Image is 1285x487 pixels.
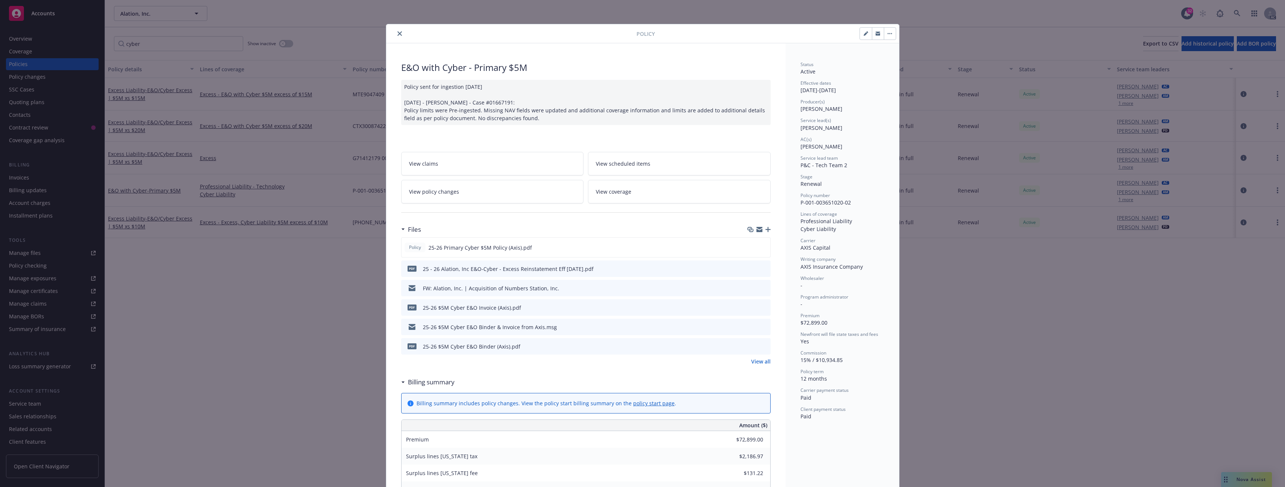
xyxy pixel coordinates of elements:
[801,406,846,412] span: Client payment status
[801,244,830,251] span: AXIS Capital
[801,105,842,112] span: [PERSON_NAME]
[801,80,831,86] span: Effective dates
[801,211,837,217] span: Lines of coverage
[409,160,438,168] span: View claims
[801,192,830,199] span: Policy number
[596,160,650,168] span: View scheduled items
[761,343,768,350] button: preview file
[395,29,404,38] button: close
[408,225,421,234] h3: Files
[409,188,459,196] span: View policy changes
[406,436,429,443] span: Premium
[408,244,422,251] span: Policy
[801,68,815,75] span: Active
[801,356,843,363] span: 15% / $10,934.85
[801,199,851,206] span: P-001-003651020-02
[408,377,455,387] h3: Billing summary
[719,451,768,462] input: 0.00
[801,61,814,68] span: Status
[801,136,812,143] span: AC(s)
[801,338,809,345] span: Yes
[719,468,768,479] input: 0.00
[749,343,755,350] button: download file
[801,350,826,356] span: Commission
[596,188,631,196] span: View coverage
[423,323,557,331] div: 25-26 $5M Cyber E&O Binder & Invoice from Axis.msg
[801,387,849,393] span: Carrier payment status
[423,265,594,273] div: 25 - 26 Alation, Inc E&O-Cyber - Excess Reinstatement Eff [DATE].pdf
[801,294,848,300] span: Program administrator
[801,413,811,420] span: Paid
[801,143,842,150] span: [PERSON_NAME]
[801,394,811,401] span: Paid
[801,155,838,161] span: Service lead team
[406,453,477,460] span: Surplus lines [US_STATE] tax
[408,266,417,271] span: pdf
[408,343,417,349] span: pdf
[408,305,417,310] span: pdf
[761,265,768,273] button: preview file
[401,377,455,387] div: Billing summary
[749,265,755,273] button: download file
[401,152,584,175] a: View claims
[801,162,847,169] span: P&C - Tech Team 2
[637,30,655,38] span: Policy
[749,244,755,252] button: download file
[801,331,878,337] span: Newfront will file state taxes and fees
[749,304,755,312] button: download file
[801,174,812,180] span: Stage
[761,244,767,252] button: preview file
[801,80,884,94] div: [DATE] - [DATE]
[761,304,768,312] button: preview file
[588,180,771,203] a: View coverage
[801,225,884,233] div: Cyber Liability
[801,275,824,281] span: Wholesaler
[801,217,884,225] div: Professional Liability
[423,304,521,312] div: 25-26 $5M Cyber E&O Invoice (Axis).pdf
[761,284,768,292] button: preview file
[801,124,842,131] span: [PERSON_NAME]
[428,244,532,252] span: 25-26 Primary Cyber $5M Policy (Axis).pdf
[588,152,771,175] a: View scheduled items
[401,225,421,234] div: Files
[801,312,820,319] span: Premium
[801,263,863,270] span: AXIS Insurance Company
[801,256,836,262] span: Writing company
[801,237,815,244] span: Carrier
[801,319,827,326] span: $72,899.00
[423,284,559,292] div: FW: Alation, Inc. | Acquisition of Numbers Station, Inc.
[761,323,768,331] button: preview file
[401,80,771,125] div: Policy sent for ingestion [DATE] [DATE] - [PERSON_NAME] - Case #01667191: Policy limits were Pre-...
[749,284,755,292] button: download file
[406,469,478,477] span: Surplus lines [US_STATE] fee
[801,282,802,289] span: -
[719,434,768,445] input: 0.00
[801,368,824,375] span: Policy term
[801,180,822,187] span: Renewal
[801,117,831,124] span: Service lead(s)
[401,180,584,203] a: View policy changes
[633,400,675,407] a: policy start page
[801,99,825,105] span: Producer(s)
[801,375,827,382] span: 12 months
[751,358,771,365] a: View all
[423,343,520,350] div: 25-26 $5M Cyber E&O Binder (Axis).pdf
[401,61,771,74] div: E&O with Cyber - Primary $5M
[801,300,802,308] span: -
[417,399,676,407] div: Billing summary includes policy changes. View the policy start billing summary on the .
[749,323,755,331] button: download file
[739,421,767,429] span: Amount ($)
